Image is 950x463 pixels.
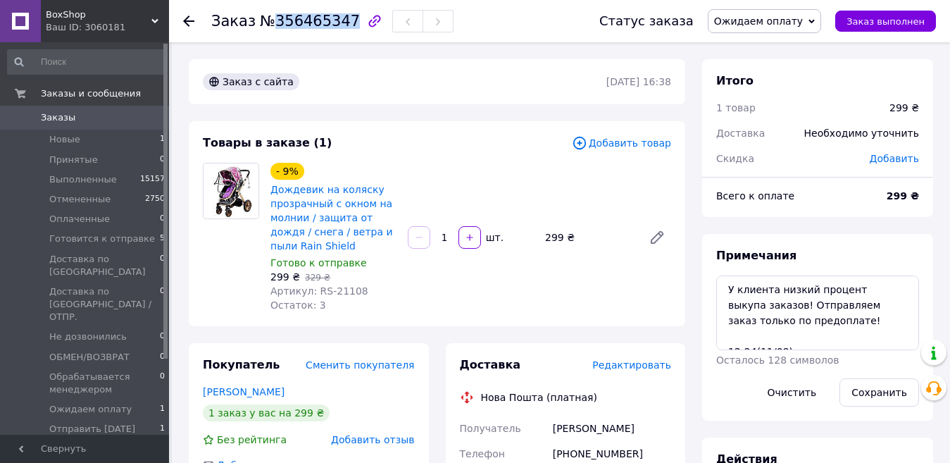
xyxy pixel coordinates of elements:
span: Без рейтинга [217,434,287,445]
button: Заказ выполнен [835,11,936,32]
a: [PERSON_NAME] [203,386,285,397]
span: Получатель [460,423,521,434]
img: Дождевик на коляску прозрачный с окном на молнии / защита от дождя / снега / ветра и пыли Rain Sh... [204,163,258,218]
div: 1 заказ у вас на 299 ₴ [203,405,330,421]
div: Статус заказа [599,14,694,28]
span: Артикул: RS-21108 [270,285,368,297]
span: 1 [160,403,165,416]
span: Новые [49,133,80,146]
span: Выполненные [49,173,117,186]
b: 299 ₴ [887,190,919,202]
div: Заказ с сайта [203,73,299,90]
span: 5 [160,233,165,245]
input: Поиск [7,49,166,75]
span: Добавить отзыв [331,434,414,445]
span: 1 товар [716,102,756,113]
span: Товары в заказе (1) [203,136,332,149]
a: Редактировать [643,223,671,252]
span: Сменить покупателя [306,359,414,371]
span: 1 [160,133,165,146]
span: Заказы [41,111,75,124]
span: Доставка [716,128,765,139]
div: Нова Пошта (платная) [477,390,601,405]
span: Всего к оплате [716,190,794,202]
span: Доставка [460,358,521,371]
div: 299 ₴ [889,101,919,115]
span: Не дозвонились [49,331,127,343]
span: Принятые [49,154,98,166]
span: 2750 [145,193,165,206]
span: Оплаченные [49,213,110,226]
span: 0 [160,371,165,396]
span: Добавить товар [572,135,671,151]
div: шт. [482,230,505,245]
span: Доставка по [GEOGRAPHIC_DATA] [49,253,160,278]
span: 329 ₴ [305,273,330,283]
span: Отправить [DATE] [49,423,135,436]
span: Заказы и сообщения [41,87,141,100]
span: Добавить [870,153,919,164]
span: Осталось 128 символов [716,354,839,366]
span: Покупатель [203,358,280,371]
span: Готовится к отправке [49,233,155,245]
span: 0 [160,285,165,324]
div: Необходимо уточнить [796,118,927,149]
span: Ожидаем оплату [714,16,803,27]
textarea: У клиента низкий процент выкупа заказов! Отправляем заказ только по предоплате! 12-24(11/08) недо... [716,276,919,350]
span: Скидка [716,153,754,164]
span: Готово к отправке [270,257,367,268]
span: 0 [160,154,165,166]
div: Вернуться назад [183,14,194,28]
span: №356465347 [260,13,360,30]
span: Ожидаем оплату [49,403,132,416]
div: - 9% [270,163,304,180]
span: ОБМЕН/ВОЗВРАТ [49,351,130,364]
span: Обрабатывается менеджером [49,371,160,396]
button: Сохранить [839,378,919,407]
span: Остаток: 3 [270,300,326,311]
button: Очистить [756,378,829,407]
span: Примечания [716,249,796,262]
span: Итого [716,74,754,87]
span: 299 ₴ [270,271,300,283]
span: Заказ [211,13,256,30]
div: Ваш ID: 3060181 [46,21,169,34]
span: 0 [160,331,165,343]
span: Редактировать [592,359,671,371]
div: 299 ₴ [539,228,637,247]
span: 1 [160,423,165,436]
div: [PERSON_NAME] [550,416,674,441]
span: 0 [160,253,165,278]
time: [DATE] 16:38 [606,76,671,87]
span: 15157 [140,173,165,186]
span: Доставка по [GEOGRAPHIC_DATA] / ОТПР. [49,285,160,324]
span: BoxShop [46,8,151,21]
span: 0 [160,351,165,364]
span: Отмененные [49,193,111,206]
span: 0 [160,213,165,226]
span: Заказ выполнен [846,16,925,27]
a: Дождевик на коляску прозрачный с окном на молнии / защита от дождя / снега / ветра и пыли Rain Sh... [270,184,393,252]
